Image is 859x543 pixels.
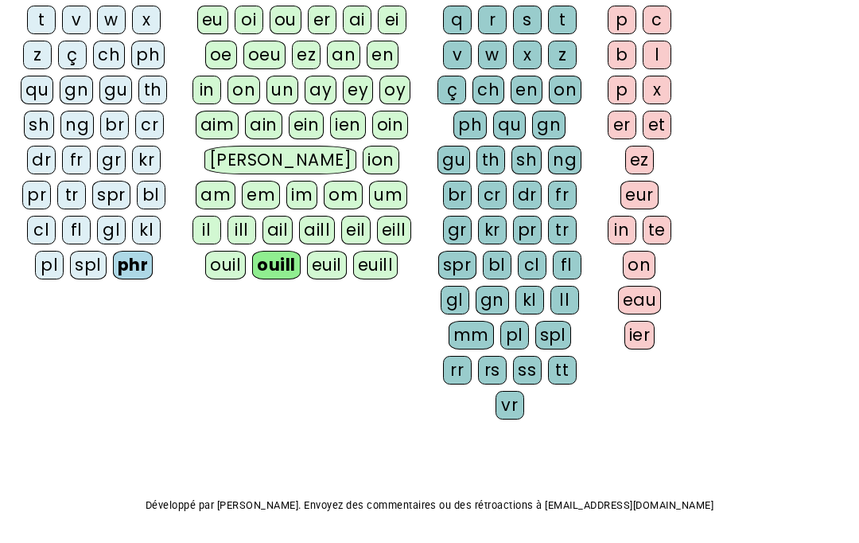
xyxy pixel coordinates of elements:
[618,286,662,314] div: eau
[192,76,221,104] div: in
[324,181,363,209] div: om
[476,286,509,314] div: gn
[70,251,107,279] div: spl
[292,41,321,69] div: ez
[511,76,542,104] div: en
[97,216,126,244] div: gl
[343,6,371,34] div: ai
[205,41,237,69] div: oe
[500,321,529,350] div: pl
[289,111,325,139] div: ein
[13,496,846,515] p: Développé par [PERSON_NAME]. Envoyez des commentaires ou des rétroactions à [EMAIL_ADDRESS][DOMAI...
[548,146,581,174] div: ng
[608,41,636,69] div: b
[58,41,87,69] div: ç
[548,356,577,385] div: tt
[113,251,154,279] div: phr
[330,111,366,139] div: ien
[97,146,126,174] div: gr
[478,41,507,69] div: w
[197,6,228,34] div: eu
[624,321,655,350] div: ier
[620,181,659,209] div: eur
[478,216,507,244] div: kr
[623,251,655,279] div: on
[513,181,542,209] div: dr
[496,391,524,420] div: vr
[353,251,398,279] div: euill
[205,251,246,279] div: ouil
[343,76,373,104] div: ey
[438,251,476,279] div: spr
[443,41,472,69] div: v
[137,181,165,209] div: bl
[132,216,161,244] div: kl
[443,181,472,209] div: br
[57,181,86,209] div: tr
[549,76,581,104] div: on
[242,181,280,209] div: em
[27,216,56,244] div: cl
[377,216,411,244] div: eill
[204,146,356,174] div: [PERSON_NAME]
[608,6,636,34] div: p
[453,111,487,139] div: ph
[138,76,167,104] div: th
[643,41,671,69] div: l
[493,111,526,139] div: qu
[196,111,239,139] div: aim
[227,216,256,244] div: ill
[24,111,54,139] div: sh
[372,111,409,139] div: oin
[518,251,546,279] div: cl
[515,286,544,314] div: kl
[548,216,577,244] div: tr
[437,146,470,174] div: gu
[62,216,91,244] div: fl
[97,6,126,34] div: w
[305,76,336,104] div: ay
[21,76,53,104] div: qu
[266,76,298,104] div: un
[548,41,577,69] div: z
[379,76,410,104] div: oy
[270,6,301,34] div: ou
[341,216,371,244] div: eil
[437,76,466,104] div: ç
[548,6,577,34] div: t
[27,146,56,174] div: dr
[131,41,165,69] div: ph
[308,6,336,34] div: er
[192,216,221,244] div: il
[443,216,472,244] div: gr
[535,321,572,350] div: spl
[27,6,56,34] div: t
[60,111,94,139] div: ng
[367,41,398,69] div: en
[93,41,125,69] div: ch
[62,6,91,34] div: v
[307,251,347,279] div: euil
[262,216,293,244] div: ail
[135,111,164,139] div: cr
[369,181,407,209] div: um
[22,181,51,209] div: pr
[625,146,654,174] div: ez
[92,181,130,209] div: spr
[100,111,129,139] div: br
[513,216,542,244] div: pr
[443,356,472,385] div: rr
[476,146,505,174] div: th
[132,6,161,34] div: x
[513,6,542,34] div: s
[511,146,542,174] div: sh
[299,216,335,244] div: aill
[478,181,507,209] div: cr
[286,181,317,209] div: im
[441,286,469,314] div: gl
[608,111,636,139] div: er
[608,216,636,244] div: in
[196,181,235,209] div: am
[478,356,507,385] div: rs
[553,251,581,279] div: fl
